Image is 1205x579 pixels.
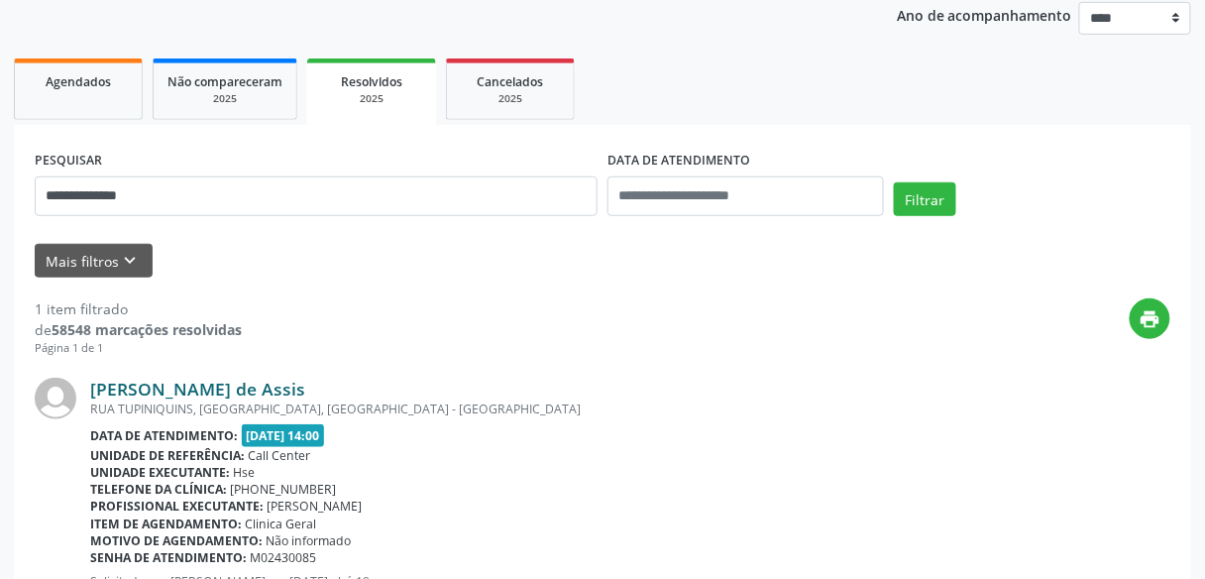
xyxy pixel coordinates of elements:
[120,250,142,272] i: keyboard_arrow_down
[90,378,305,400] a: [PERSON_NAME] de Assis
[52,320,242,339] strong: 58548 marcações resolvidas
[321,91,422,106] div: 2025
[90,549,247,566] b: Senha de atendimento:
[894,182,956,216] button: Filtrar
[478,73,544,90] span: Cancelados
[46,73,111,90] span: Agendados
[167,73,282,90] span: Não compareceram
[90,464,230,481] b: Unidade executante:
[35,340,242,357] div: Página 1 de 1
[90,498,264,515] b: Profissional executante:
[90,427,238,444] b: Data de atendimento:
[234,464,256,481] span: Hse
[251,549,317,566] span: M02430085
[35,319,242,340] div: de
[35,244,153,279] button: Mais filtroskeyboard_arrow_down
[231,481,337,498] span: [PHONE_NUMBER]
[246,516,317,532] span: Clinica Geral
[267,532,352,549] span: Não informado
[90,516,242,532] b: Item de agendamento:
[341,73,402,90] span: Resolvidos
[607,146,750,176] label: DATA DE ATENDIMENTO
[90,447,245,464] b: Unidade de referência:
[35,146,102,176] label: PESQUISAR
[90,532,263,549] b: Motivo de agendamento:
[1140,308,1161,330] i: print
[1130,298,1170,339] button: print
[167,91,282,106] div: 2025
[35,298,242,319] div: 1 item filtrado
[461,91,560,106] div: 2025
[90,481,227,498] b: Telefone da clínica:
[242,424,325,447] span: [DATE] 14:00
[35,378,76,419] img: img
[90,401,1170,417] div: RUA TUPINIQUINS, [GEOGRAPHIC_DATA], [GEOGRAPHIC_DATA] - [GEOGRAPHIC_DATA]
[249,447,311,464] span: Call Center
[268,498,363,515] span: [PERSON_NAME]
[897,2,1072,27] p: Ano de acompanhamento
